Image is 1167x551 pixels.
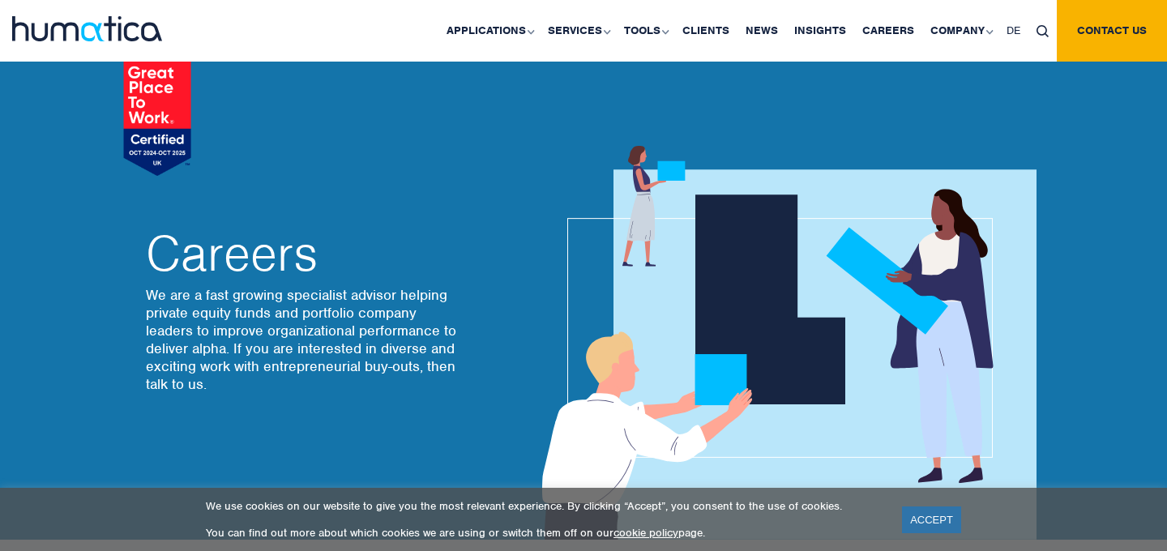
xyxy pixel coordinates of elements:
[206,526,882,540] p: You can find out more about which cookies we are using or switch them off on our page.
[1037,25,1049,37] img: search_icon
[1007,23,1020,37] span: DE
[902,506,961,533] a: ACCEPT
[206,499,882,513] p: We use cookies on our website to give you the most relevant experience. By clicking “Accept”, you...
[613,526,678,540] a: cookie policy
[527,146,1037,540] img: about_banner1
[12,16,162,41] img: logo
[146,286,462,393] p: We are a fast growing specialist advisor helping private equity funds and portfolio company leade...
[146,229,462,278] h2: Careers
